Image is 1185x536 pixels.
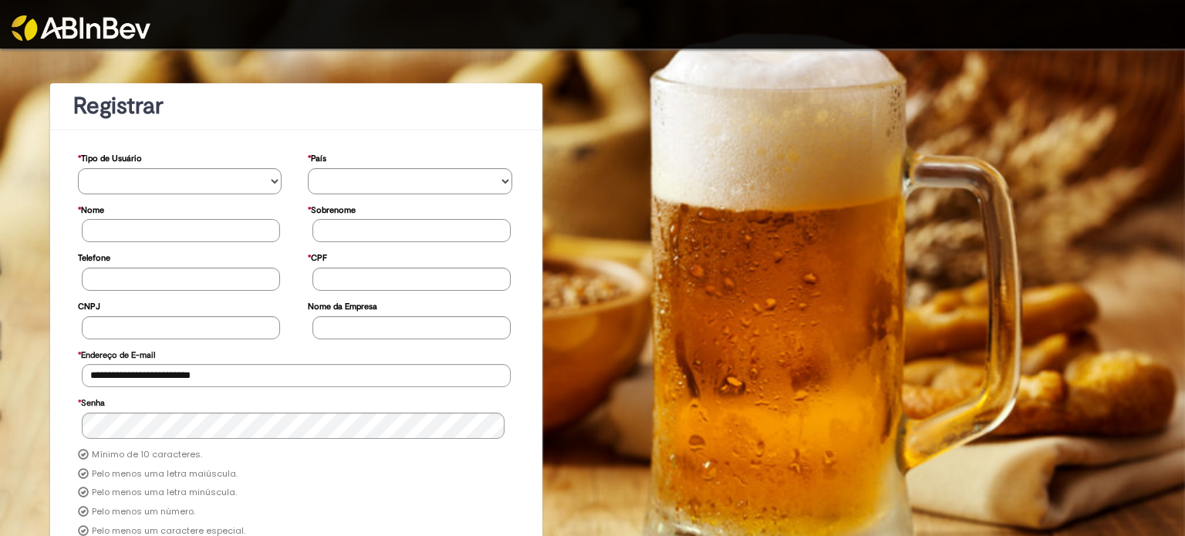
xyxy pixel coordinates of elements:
[78,146,142,168] label: Tipo de Usuário
[78,197,104,220] label: Nome
[78,342,155,365] label: Endereço de E-mail
[92,506,195,518] label: Pelo menos um número.
[308,197,356,220] label: Sobrenome
[308,245,327,268] label: CPF
[92,449,202,461] label: Mínimo de 10 caracteres.
[12,15,150,41] img: ABInbev-white.png
[78,390,105,413] label: Senha
[73,93,519,119] h1: Registrar
[308,146,326,168] label: País
[92,468,238,480] label: Pelo menos uma letra maiúscula.
[92,487,237,499] label: Pelo menos uma letra minúscula.
[308,294,377,316] label: Nome da Empresa
[78,245,110,268] label: Telefone
[78,294,100,316] label: CNPJ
